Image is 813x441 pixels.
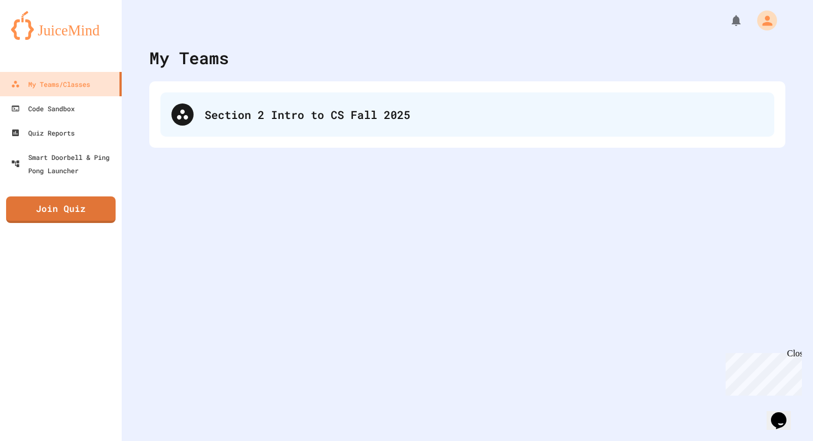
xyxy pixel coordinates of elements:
div: My Teams [149,45,229,70]
div: Chat with us now!Close [4,4,76,70]
div: Section 2 Intro to CS Fall 2025 [160,92,774,137]
iframe: chat widget [721,349,802,396]
div: My Notifications [709,11,746,30]
div: Code Sandbox [11,102,75,115]
div: My Teams/Classes [11,77,90,91]
div: Section 2 Intro to CS Fall 2025 [205,106,763,123]
div: My Account [746,8,780,33]
img: logo-orange.svg [11,11,111,40]
iframe: chat widget [767,397,802,430]
div: Smart Doorbell & Ping Pong Launcher [11,151,117,177]
div: Quiz Reports [11,126,75,139]
a: Join Quiz [6,196,116,223]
